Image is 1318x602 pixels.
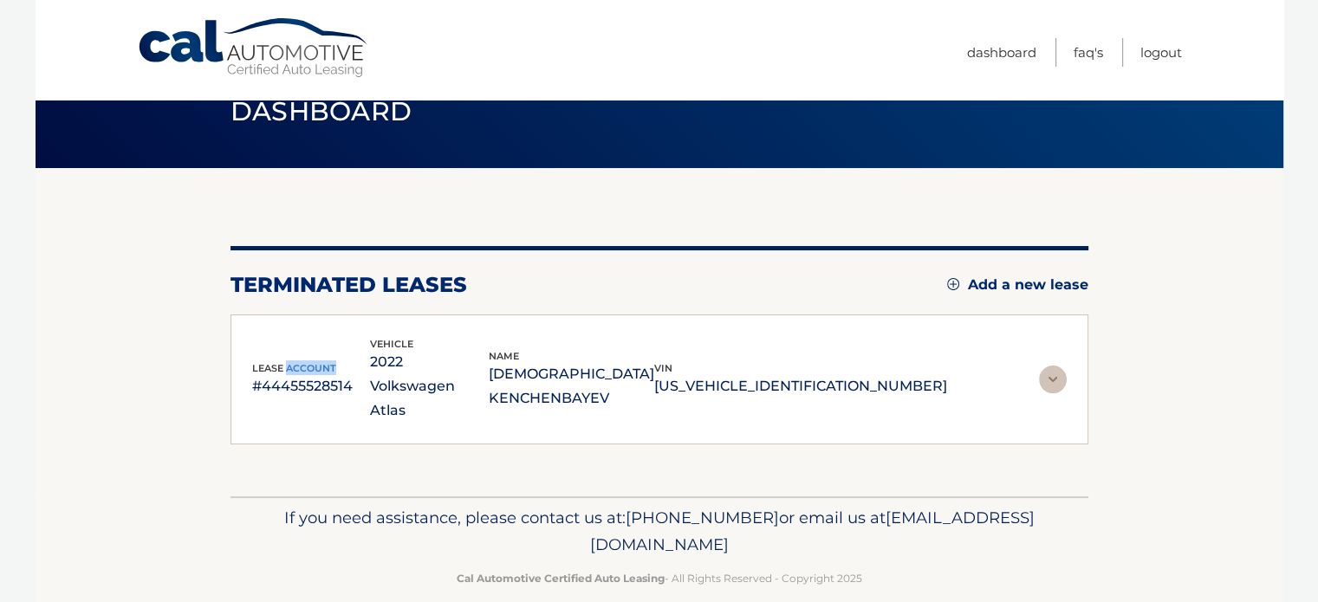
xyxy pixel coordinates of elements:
[489,362,654,411] p: [DEMOGRAPHIC_DATA] KENCHENBAYEV
[137,17,371,79] a: Cal Automotive
[947,278,959,290] img: add.svg
[1140,38,1182,67] a: Logout
[252,362,336,374] span: lease account
[1039,366,1067,393] img: accordion-rest.svg
[230,272,467,298] h2: terminated leases
[626,508,779,528] span: [PHONE_NUMBER]
[947,276,1088,294] a: Add a new lease
[242,569,1077,587] p: - All Rights Reserved - Copyright 2025
[967,38,1036,67] a: Dashboard
[230,95,412,127] span: Dashboard
[457,572,665,585] strong: Cal Automotive Certified Auto Leasing
[489,350,519,362] span: name
[242,504,1077,560] p: If you need assistance, please contact us at: or email us at
[654,362,672,374] span: vin
[252,374,371,398] p: #44455528514
[370,350,489,423] p: 2022 Volkswagen Atlas
[654,374,947,398] p: [US_VEHICLE_IDENTIFICATION_NUMBER]
[1074,38,1103,67] a: FAQ's
[370,338,413,350] span: vehicle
